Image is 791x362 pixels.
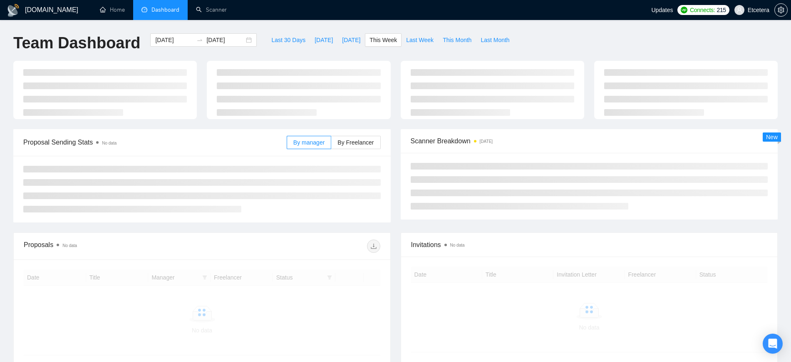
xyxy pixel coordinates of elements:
[267,33,310,47] button: Last 30 Days
[450,243,465,247] span: No data
[369,35,397,45] span: This Week
[717,5,726,15] span: 215
[402,33,438,47] button: Last Week
[337,33,365,47] button: [DATE]
[480,139,493,144] time: [DATE]
[766,134,778,140] span: New
[476,33,514,47] button: Last Month
[438,33,476,47] button: This Month
[196,6,227,13] a: searchScanner
[337,139,374,146] span: By Freelancer
[342,35,360,45] span: [DATE]
[102,141,117,145] span: No data
[775,7,787,13] span: setting
[62,243,77,248] span: No data
[736,7,742,13] span: user
[23,137,287,147] span: Proposal Sending Stats
[651,7,673,13] span: Updates
[774,7,788,13] a: setting
[411,240,768,250] span: Invitations
[13,33,140,53] h1: Team Dashboard
[271,35,305,45] span: Last 30 Days
[310,33,337,47] button: [DATE]
[774,3,788,17] button: setting
[690,5,715,15] span: Connects:
[7,4,20,17] img: logo
[406,35,434,45] span: Last Week
[206,35,244,45] input: End date
[196,37,203,43] span: swap-right
[100,6,125,13] a: homeHome
[151,6,179,13] span: Dashboard
[411,136,768,146] span: Scanner Breakdown
[141,7,147,12] span: dashboard
[196,37,203,43] span: to
[443,35,471,45] span: This Month
[763,334,783,354] div: Open Intercom Messenger
[24,240,202,253] div: Proposals
[481,35,509,45] span: Last Month
[315,35,333,45] span: [DATE]
[365,33,402,47] button: This Week
[293,139,325,146] span: By manager
[681,7,687,13] img: upwork-logo.png
[155,35,193,45] input: Start date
